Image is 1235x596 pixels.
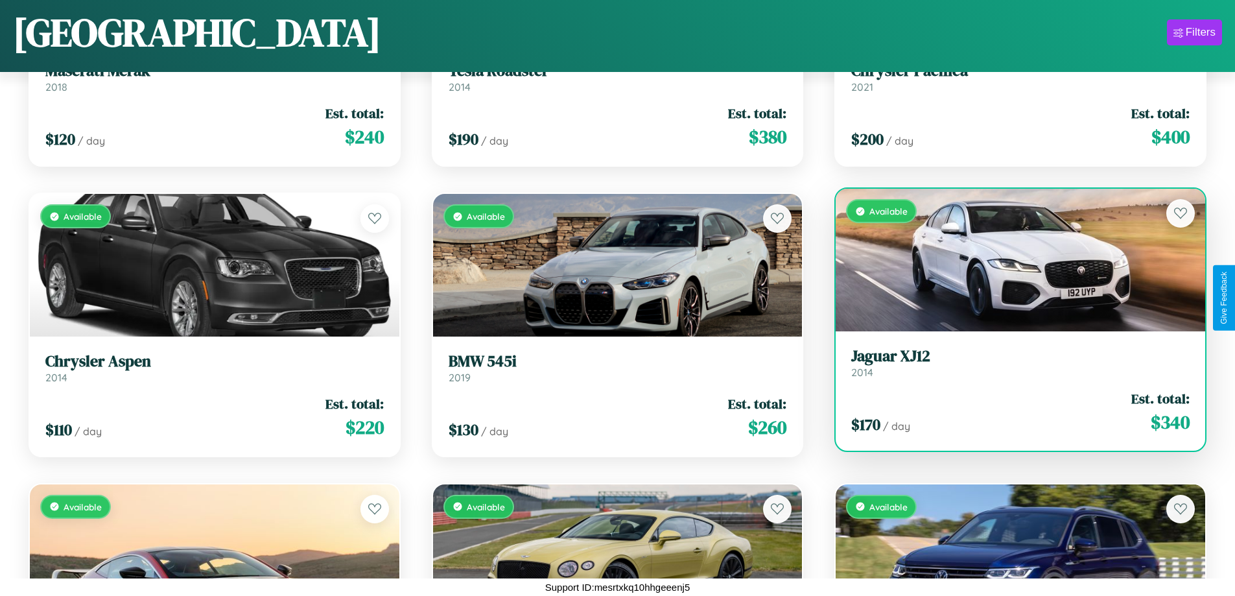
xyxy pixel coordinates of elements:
[75,425,102,438] span: / day
[467,211,505,222] span: Available
[869,501,908,512] span: Available
[45,352,384,384] a: Chrysler Aspen2014
[449,419,478,440] span: $ 130
[851,128,884,150] span: $ 200
[851,366,873,379] span: 2014
[728,104,786,123] span: Est. total:
[1167,19,1222,45] button: Filters
[1151,124,1190,150] span: $ 400
[45,419,72,440] span: $ 110
[45,128,75,150] span: $ 120
[346,414,384,440] span: $ 220
[449,352,787,384] a: BMW 545i2019
[449,62,787,93] a: Tesla Roadster2014
[45,352,384,371] h3: Chrysler Aspen
[851,80,873,93] span: 2021
[325,394,384,413] span: Est. total:
[64,211,102,222] span: Available
[45,62,384,93] a: Maserati Merak2018
[45,80,67,93] span: 2018
[13,6,381,59] h1: [GEOGRAPHIC_DATA]
[851,347,1190,379] a: Jaguar XJ122014
[45,371,67,384] span: 2014
[851,62,1190,93] a: Chrysler Pacifica2021
[64,501,102,512] span: Available
[851,347,1190,366] h3: Jaguar XJ12
[1131,389,1190,408] span: Est. total:
[1151,409,1190,435] span: $ 340
[481,134,508,147] span: / day
[78,134,105,147] span: / day
[449,128,478,150] span: $ 190
[449,80,471,93] span: 2014
[749,124,786,150] span: $ 380
[449,352,787,371] h3: BMW 545i
[886,134,913,147] span: / day
[545,578,690,596] p: Support ID: mesrtxkq10hhgeeenj5
[1131,104,1190,123] span: Est. total:
[449,371,471,384] span: 2019
[325,104,384,123] span: Est. total:
[1186,26,1216,39] div: Filters
[851,414,880,435] span: $ 170
[481,425,508,438] span: / day
[467,501,505,512] span: Available
[728,394,786,413] span: Est. total:
[345,124,384,150] span: $ 240
[869,206,908,217] span: Available
[748,414,786,440] span: $ 260
[883,420,910,433] span: / day
[1219,272,1229,324] div: Give Feedback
